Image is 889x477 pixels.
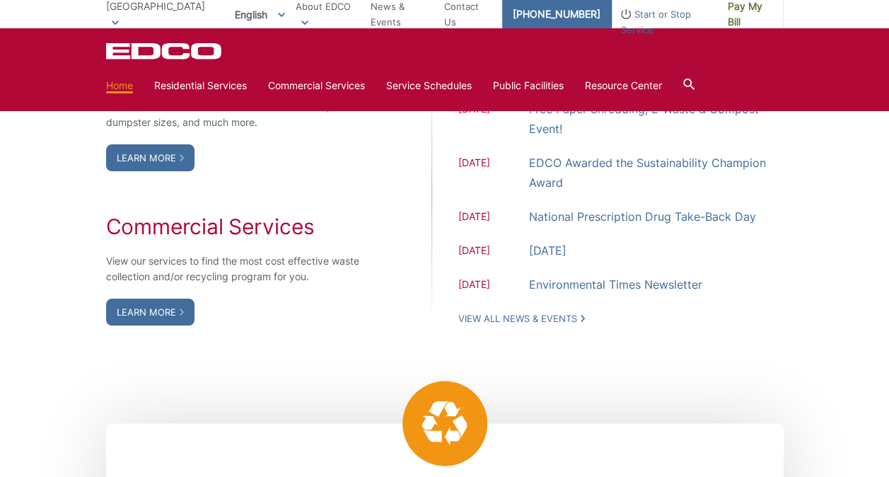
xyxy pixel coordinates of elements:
a: Commercial Services [268,78,365,93]
span: English [224,3,296,26]
p: View our services to find the most cost effective waste collection and/or recycling program for you. [106,253,373,285]
p: Find out about all of EDCO’s residential services, cart and dumpster sizes, and much more. [106,99,373,130]
a: Service Schedules [386,78,472,93]
h2: Commercial Services [106,214,373,239]
span: [DATE] [458,277,529,294]
a: Public Facilities [493,78,564,93]
a: Environmental Times Newsletter [529,275,702,294]
a: [DATE] [529,241,566,260]
a: EDCO Awarded the Sustainability Champion Award [529,153,784,192]
span: [DATE] [458,243,529,260]
span: [DATE] [458,155,529,192]
a: Resource Center [585,78,662,93]
a: Learn More [106,144,194,171]
a: EDCD logo. Return to the homepage. [106,42,223,59]
a: Home [106,78,133,93]
span: [DATE] [458,101,529,139]
a: Free Paper Shredding, E-Waste & Compost Event! [529,99,784,139]
a: National Prescription Drug Take-Back Day [529,207,756,226]
span: [DATE] [458,209,529,226]
a: View All News & Events [458,312,585,325]
a: Residential Services [154,78,247,93]
a: Learn More [106,299,194,326]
